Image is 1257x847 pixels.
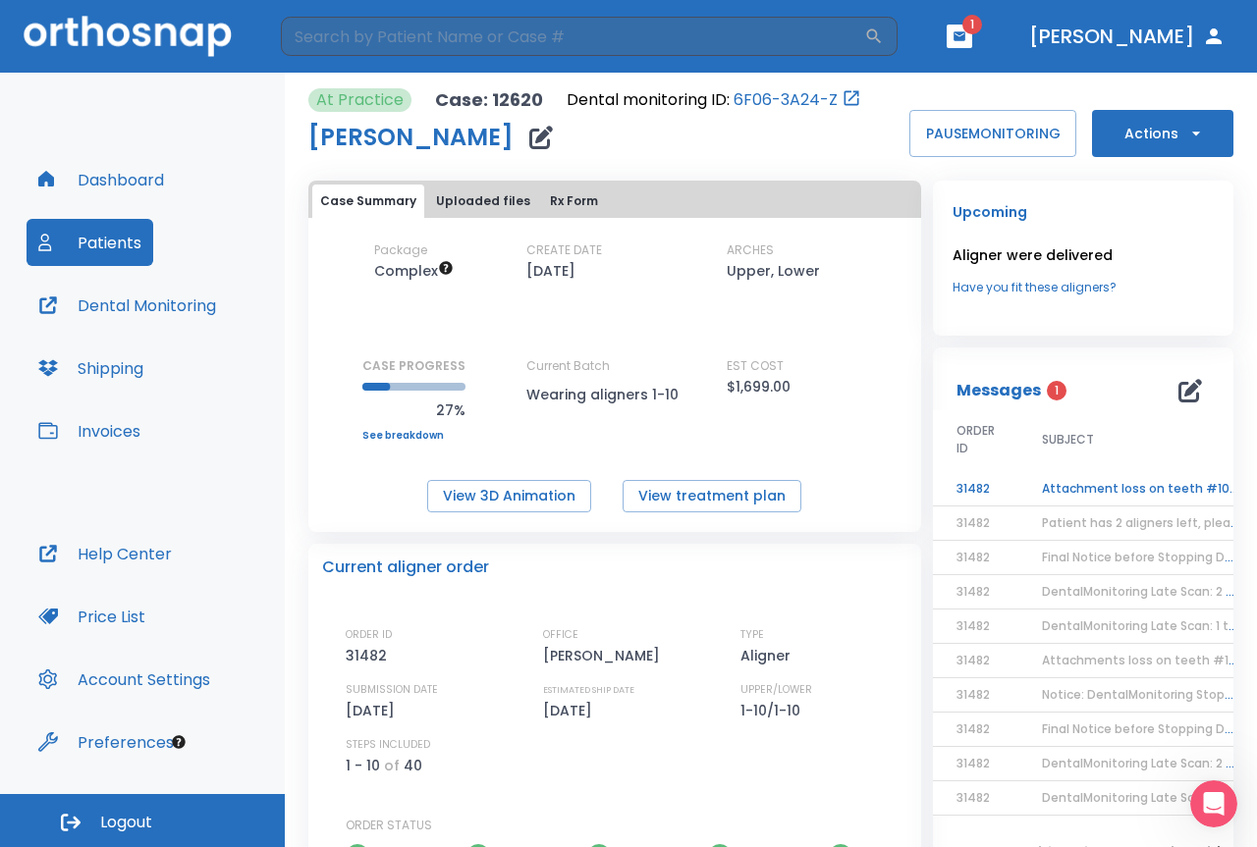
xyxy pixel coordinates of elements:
div: Dental Monitoring®: What it is and why we're partnering with them [40,412,329,453]
div: 🦷 Orthosnap Pricing Explained [28,498,364,534]
div: Send us a messageWe typically reply in a few minutes [20,264,373,339]
span: Messages [163,662,231,675]
p: ORDER ID [346,626,392,644]
p: CREATE DATE [526,241,602,259]
div: How To Submit a New Case [40,469,329,490]
p: Current Batch [526,357,703,375]
span: 31482 [956,549,990,565]
p: 31482 [346,644,394,667]
span: 1 [962,15,982,34]
p: 1-10/1-10 [740,699,807,722]
p: ORDER STATUS [346,817,907,834]
p: EST COST [727,357,784,375]
span: Search for help [40,367,159,388]
p: At Practice [316,88,404,112]
a: Have you fit these aligners? [953,279,1214,296]
div: Dental Monitoring®: What it is and why we're partnering with them [28,404,364,461]
span: SUBJECT [1042,431,1094,449]
button: Shipping [27,344,155,392]
p: [DATE] [526,259,575,283]
img: logo [39,43,153,63]
button: Account Settings [27,656,222,703]
img: Orthosnap [24,16,232,56]
input: Search by Patient Name or Case # [281,17,864,56]
a: Preferences [27,718,186,766]
p: CASE PROGRESS [362,357,465,375]
p: 1 - 10 [346,754,380,777]
span: 31482 [956,789,990,806]
span: 31482 [956,755,990,771]
button: View treatment plan [623,480,801,512]
span: 31482 [956,720,990,737]
a: 6F06-3A24-Z [734,88,838,112]
p: UPPER/LOWER [740,681,812,699]
button: Price List [27,593,157,640]
span: Logout [100,812,152,833]
span: ORDER ID [956,422,995,457]
p: OFFICE [543,626,578,644]
p: STEPS INCLUDED [346,736,430,754]
div: Send us a message [40,281,328,301]
button: PAUSEMONITORING [909,110,1076,157]
td: 31482 [933,472,1018,506]
div: We typically reply in a few minutes [40,301,328,322]
p: Package [374,241,427,259]
div: Open patient in dental monitoring portal [567,88,861,112]
p: SUBMISSION DATE [346,681,438,699]
img: Profile image for Mohammed [192,31,232,71]
span: 31482 [956,617,990,634]
p: Hi [PERSON_NAME] [39,139,354,173]
span: Up to 50 Steps (100 aligners) [374,261,454,281]
div: 🦷 Orthosnap Pricing Explained [40,505,329,526]
button: Help [262,612,393,691]
span: 31482 [956,652,990,668]
p: $1,699.00 [727,375,791,398]
button: Dental Monitoring [27,282,228,329]
p: Aligner [740,644,797,667]
button: Dashboard [27,156,176,203]
p: Messages [956,379,1041,402]
a: See breakdown [362,430,465,442]
img: Profile image for Ma [267,31,306,71]
div: tabs [312,185,917,218]
p: [DATE] [346,699,402,722]
button: Help Center [27,530,184,577]
button: Actions [1092,110,1233,157]
p: TYPE [740,626,764,644]
button: View 3D Animation [427,480,591,512]
p: Upcoming [953,200,1214,224]
img: Profile image for Michael [230,31,269,71]
button: [PERSON_NAME] [1021,19,1233,54]
div: Dental Monitoring Instructions for Patients [28,534,364,591]
h1: [PERSON_NAME] [308,126,514,149]
button: Messages [131,612,261,691]
p: ESTIMATED SHIP DATE [543,681,634,699]
span: 31482 [956,583,990,600]
div: Dental Monitoring Instructions for Patients [40,542,329,583]
span: 1 [1047,381,1066,400]
div: Close [338,31,373,67]
p: Upper, Lower [727,259,820,283]
p: [PERSON_NAME] [543,644,667,667]
button: Patients [27,219,153,266]
div: Tooltip anchor [170,733,188,751]
div: How To Submit a New Case [28,461,364,498]
p: Aligner were delivered [953,243,1214,267]
span: 31482 [956,686,990,703]
button: Invoices [27,407,152,454]
span: Help [311,662,343,675]
span: Home [43,662,87,675]
p: Dental monitoring ID: [567,88,730,112]
p: 27% [362,398,465,422]
p: Wearing aligners 1-10 [526,383,703,406]
p: 40 [404,754,422,777]
span: 31482 [956,514,990,531]
p: Current aligner order [322,556,489,579]
p: [DATE] [543,699,599,722]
